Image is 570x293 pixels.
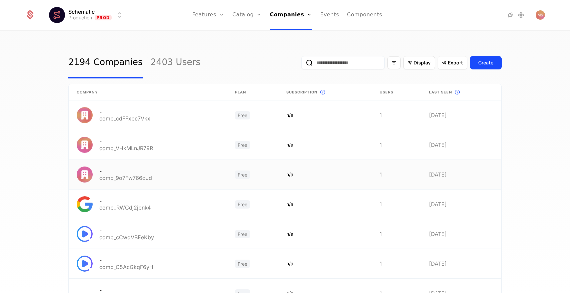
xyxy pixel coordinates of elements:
button: Filter options [387,56,401,69]
button: Display [403,56,435,69]
span: Schematic [68,9,95,14]
span: Display [414,59,431,66]
button: Select environment [51,8,124,22]
button: Export [438,56,467,69]
a: 2194 Companies [68,47,143,78]
a: Integrations [506,11,514,19]
th: Plan [227,84,278,100]
div: Production [68,14,92,21]
img: Schematic [49,7,65,23]
span: Prod [95,15,112,20]
button: Create [470,56,502,69]
th: Users [372,84,421,100]
span: Subscription [286,89,317,95]
span: Export [448,59,463,66]
a: Settings [517,11,525,19]
img: Mark Simkiv [536,10,545,20]
th: Company [69,84,227,100]
div: Create [478,59,493,66]
button: Open user button [536,10,545,20]
a: 2403 Users [151,47,200,78]
span: Last seen [429,89,452,95]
